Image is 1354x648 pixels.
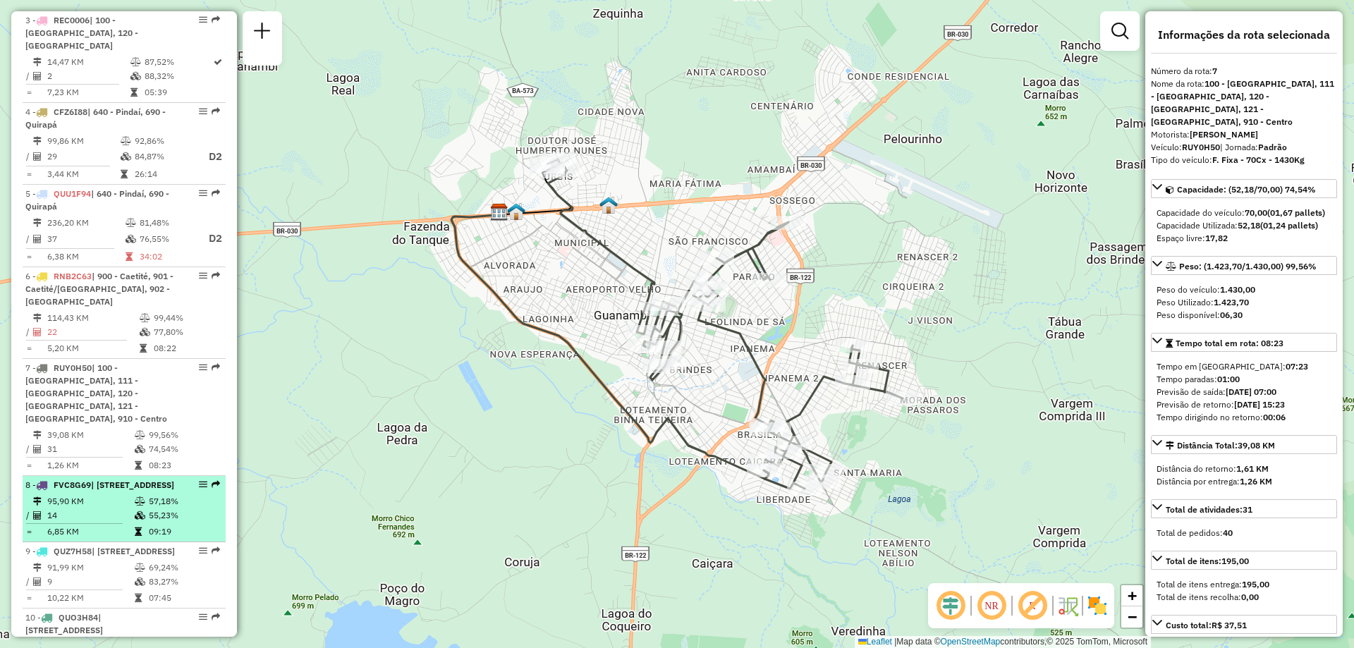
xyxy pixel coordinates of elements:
[199,363,207,372] em: Opções
[1086,594,1109,617] img: Exibir/Ocultar setores
[148,525,219,539] td: 09:19
[54,15,90,25] span: REC0006
[1240,476,1272,487] strong: 1,26 KM
[1166,504,1252,515] span: Total de atividades:
[153,341,220,355] td: 08:22
[1217,374,1240,384] strong: 01:00
[47,69,130,83] td: 2
[199,480,207,489] em: Opções
[1238,440,1275,451] span: 39,08 KM
[25,362,167,424] span: 7 -
[941,637,1001,647] a: OpenStreetMap
[135,497,145,506] i: % de utilização do peso
[25,106,166,130] span: 4 -
[25,442,32,456] td: /
[25,188,169,212] span: | 640 - Pindaí, 690 - Quirapá
[148,575,219,589] td: 83,27%
[1263,412,1286,422] strong: 00:06
[54,188,91,199] span: QUU1F94
[153,311,220,325] td: 99,44%
[47,250,125,264] td: 6,38 KM
[33,58,42,66] i: Distância Total
[54,479,91,490] span: FVC8G69
[33,328,42,336] i: Total de Atividades
[490,203,508,221] img: CDD Guanambi
[135,563,145,572] i: % de utilização do peso
[130,72,141,80] i: % de utilização da cubagem
[507,202,525,221] img: Guanambi FAD
[140,314,150,322] i: % de utilização do peso
[47,148,120,166] td: 29
[153,325,220,339] td: 77,80%
[25,508,32,522] td: /
[1151,154,1337,166] div: Tipo do veículo:
[47,591,134,605] td: 10,22 KM
[33,511,42,520] i: Total de Atividades
[1121,585,1142,606] a: Zoom in
[1128,587,1137,604] span: +
[1243,504,1252,515] strong: 31
[1166,619,1247,632] div: Custo total:
[1157,309,1331,322] div: Peso disponível:
[248,17,276,49] a: Nova sessão e pesquisa
[212,189,220,197] em: Rota exportada
[1151,499,1337,518] a: Total de atividades:31
[47,55,130,69] td: 14,47 KM
[1151,551,1337,570] a: Total de itens:195,00
[214,58,222,66] i: Rota otimizada
[1220,142,1287,152] span: | Jornada:
[975,589,1008,623] span: Ocultar NR
[1151,78,1334,127] strong: 100 - [GEOGRAPHIC_DATA], 111 - [GEOGRAPHIC_DATA], 120 - [GEOGRAPHIC_DATA], 121 - [GEOGRAPHIC_DATA...
[1128,608,1137,625] span: −
[33,72,42,80] i: Total de Atividades
[134,167,194,181] td: 26:14
[47,525,134,539] td: 6,85 KM
[47,230,125,247] td: 37
[54,271,92,281] span: RNB2C63
[91,479,174,490] span: | [STREET_ADDRESS]
[25,167,32,181] td: =
[139,250,195,264] td: 34:02
[1190,129,1258,140] strong: [PERSON_NAME]
[1151,179,1337,198] a: Capacidade: (52,18/70,00) 74,54%
[144,69,212,83] td: 88,32%
[135,527,142,536] i: Tempo total em rota
[1157,411,1331,424] div: Tempo dirigindo no retorno:
[33,577,42,586] i: Total de Atividades
[135,577,145,586] i: % de utilização da cubagem
[25,250,32,264] td: =
[47,428,134,442] td: 39,08 KM
[25,106,166,130] span: | 640 - Pindaí, 690 - Quirapá
[25,575,32,589] td: /
[1157,475,1331,488] div: Distância por entrega:
[1151,28,1337,42] h4: Informações da rota selecionada
[1157,232,1331,245] div: Espaço livre:
[1157,360,1331,373] div: Tempo em [GEOGRAPHIC_DATA]:
[148,442,219,456] td: 74,54%
[25,69,32,83] td: /
[148,458,219,472] td: 08:23
[1234,399,1285,410] strong: [DATE] 15:23
[135,431,145,439] i: % de utilização do peso
[25,479,174,490] span: 8 -
[59,612,98,623] span: QUO3H84
[1151,615,1337,634] a: Custo total:R$ 37,51
[1157,284,1255,295] span: Peso do veículo:
[135,445,145,453] i: % de utilização da cubagem
[148,591,219,605] td: 07:45
[1157,386,1331,398] div: Previsão de saída:
[47,341,139,355] td: 5,20 KM
[1267,207,1325,218] strong: (01,67 pallets)
[25,591,32,605] td: =
[47,561,134,575] td: 91,99 KM
[1151,201,1337,250] div: Capacidade: (52,18/70,00) 74,54%
[25,15,138,51] span: | 100 - [GEOGRAPHIC_DATA], 120 - [GEOGRAPHIC_DATA]
[25,271,173,307] span: | 900 - Caetité, 901 - Caetité/[GEOGRAPHIC_DATA], 902 - [GEOGRAPHIC_DATA]
[1177,184,1316,195] span: Capacidade: (52,18/70,00) 74,54%
[894,637,896,647] span: |
[25,271,173,307] span: 6 -
[1157,463,1331,475] div: Distância do retorno:
[25,546,175,556] span: 9 -
[195,149,222,165] p: D2
[33,314,42,322] i: Distância Total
